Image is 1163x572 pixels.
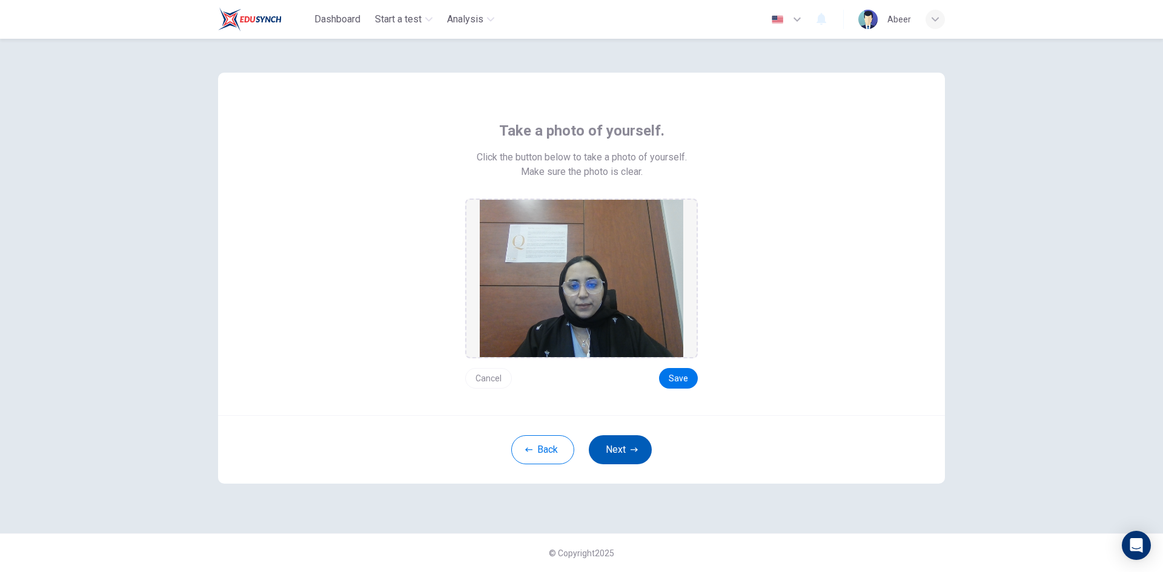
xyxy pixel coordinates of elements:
img: preview screemshot [480,200,683,357]
span: Start a test [375,12,422,27]
span: Make sure the photo is clear. [521,165,643,179]
button: Dashboard [310,8,365,30]
button: Next [589,435,652,464]
a: EduSynch logo [218,7,310,31]
span: Take a photo of yourself. [499,121,664,140]
div: Abeer [887,12,911,27]
img: Profile picture [858,10,878,29]
img: EduSynch logo [218,7,282,31]
button: Analysis [442,8,499,30]
button: Save [659,368,698,389]
span: Dashboard [314,12,360,27]
button: Cancel [465,368,512,389]
div: Open Intercom Messenger [1122,531,1151,560]
span: Analysis [447,12,483,27]
img: en [770,15,785,24]
span: © Copyright 2025 [549,548,614,558]
button: Start a test [370,8,437,30]
span: Click the button below to take a photo of yourself. [477,150,687,165]
button: Back [511,435,574,464]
